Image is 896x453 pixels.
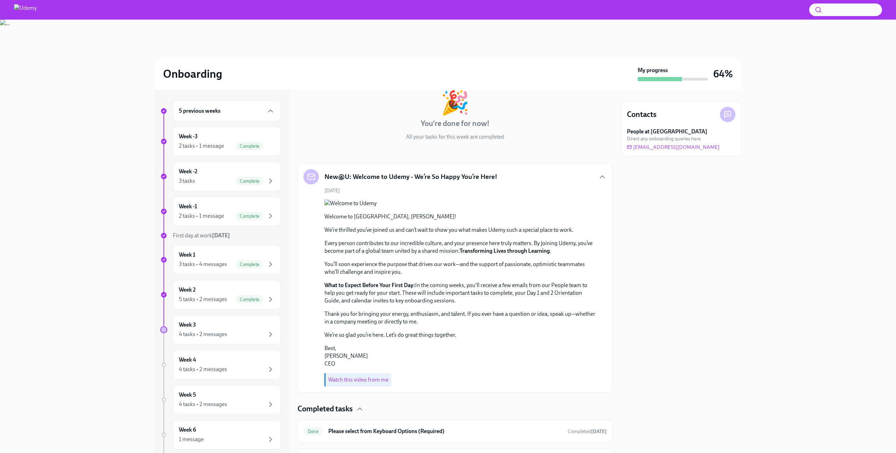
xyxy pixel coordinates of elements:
span: Complete [236,179,264,184]
p: Thank you for bringing your energy, enthusiasm, and talent. If you ever have a question or idea, ... [324,310,595,326]
p: We’re thrilled you’ve joined us and can’t wait to show you what makes Udemy such a special place ... [324,226,595,234]
h6: Week -1 [179,203,197,210]
h4: Completed tasks [297,404,353,414]
p: In the coming weeks, you'll receive a few emails from our People team to help you get ready for y... [324,281,595,305]
h4: Contacts [627,109,657,120]
a: Week -23 tasksComplete [160,162,281,191]
a: [EMAIL_ADDRESS][DOMAIN_NAME] [627,144,720,151]
div: 4 tasks • 2 messages [179,400,227,408]
div: Completed tasks [297,404,612,414]
h6: Week 4 [179,356,196,364]
a: Week 13 tasks • 4 messagesComplete [160,245,281,274]
strong: My progress [638,67,668,74]
a: DonePlease select from Keyboard Options (Required)Completed[DATE] [303,426,607,437]
span: Completed [568,428,607,434]
h2: Onboarding [163,67,222,81]
h4: You're done for now! [421,118,490,129]
h6: Week 6 [179,426,196,434]
a: Week 44 tasks • 2 messages [160,350,281,379]
h6: Week 5 [179,391,196,399]
div: 4 tasks • 2 messages [179,365,227,373]
div: 5 tasks • 2 messages [179,295,227,303]
div: 2 tasks • 1 message [179,142,224,150]
span: Direct any onboarding queries here [627,135,701,142]
h3: 64% [713,68,733,80]
strong: What to Expect Before Your First Day: [324,282,415,288]
a: Week 54 tasks • 2 messages [160,385,281,414]
p: Best, [PERSON_NAME] CEO [324,344,595,368]
p: You’ll soon experience the purpose that drives our work—and the support of passionate, optimistic... [324,260,595,276]
h5: New@U: Welcome to Udemy - We’re So Happy You’re Here! [324,172,497,181]
h6: 5 previous weeks [179,107,220,115]
span: Complete [236,262,264,267]
strong: Transforming Lives through Learning [460,248,550,254]
span: Done [303,429,323,434]
img: Udemy [14,4,37,15]
a: Week -32 tasks • 1 messageComplete [160,127,281,156]
a: Week -12 tasks • 1 messageComplete [160,197,281,226]
strong: People at [GEOGRAPHIC_DATA] [627,128,707,135]
p: All your tasks for this week are completed [406,133,504,141]
span: Complete [236,297,264,302]
div: 🎉 [441,91,469,114]
p: Every person contributes to our incredible culture, and your presence here truly matters. By join... [324,239,595,255]
h6: Week -2 [179,168,197,175]
div: 4 tasks • 2 messages [179,330,227,338]
span: Complete [236,214,264,219]
span: September 1st, 2025 21:46 [568,428,607,435]
div: 3 tasks • 4 messages [179,260,227,268]
a: Week 61 message [160,420,281,449]
a: Week 25 tasks • 2 messagesComplete [160,280,281,309]
h6: Week 2 [179,286,196,294]
a: Watch this video from me [328,376,388,383]
a: First day at work[DATE] [160,232,281,239]
strong: [DATE] [212,232,230,239]
p: We’re so glad you’re here. Let’s do great things together. [324,331,595,339]
div: 2 tasks • 1 message [179,212,224,220]
p: Welcome to [GEOGRAPHIC_DATA], [PERSON_NAME]! [324,213,595,221]
div: 1 message [179,435,204,443]
button: Zoom image [324,200,595,207]
span: [DATE] [324,187,340,194]
h6: Week 3 [179,321,196,329]
h6: Week -3 [179,133,198,140]
div: 3 tasks [179,177,195,185]
span: First day at work [173,232,230,239]
div: 5 previous weeks [173,101,281,121]
span: Complete [236,144,264,149]
h6: Please select from Keyboard Options (Required) [328,427,562,435]
a: Week 34 tasks • 2 messages [160,315,281,344]
h6: Week 1 [179,251,195,259]
strong: [DATE] [591,428,607,434]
